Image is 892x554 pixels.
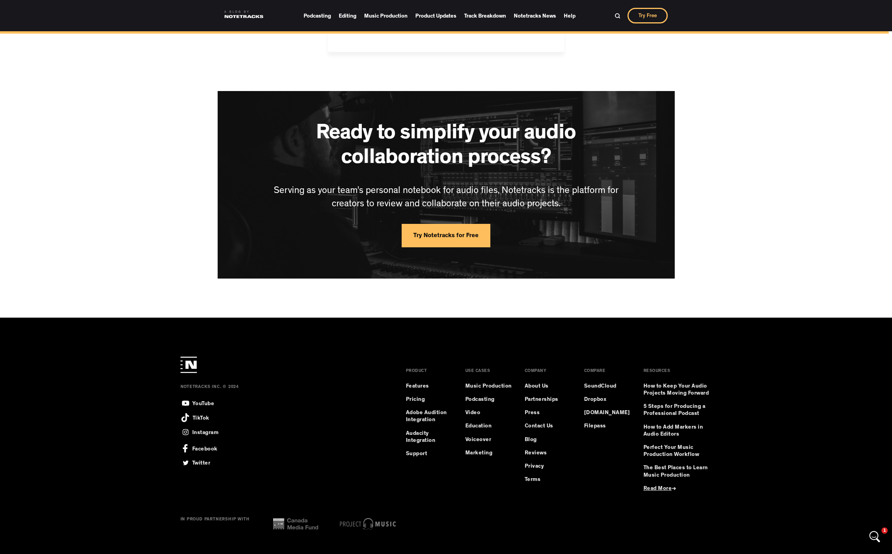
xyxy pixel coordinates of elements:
a: Adobe Audition Integration [406,409,453,424]
a: TikTok [181,413,209,422]
a: YouTube [181,398,215,408]
a: Try Notetracks for Free [402,224,490,247]
a: Notetracks News [514,10,556,21]
a: Privacy [525,463,544,470]
a: Music Production [364,10,408,21]
a: Podcasting [304,10,331,21]
div: YouTube [192,399,215,407]
iframe: Intercom live chat [865,527,884,546]
a: Twitter [181,457,211,468]
a: Marketing [465,450,493,457]
a: Audacity Integration [406,430,453,444]
a: Filepass [584,423,606,430]
a: The Best Places to Learn Music Production [644,465,712,479]
div: Twitter [192,458,211,467]
a: Product Updates [415,10,456,21]
div: COMPARE [584,369,606,383]
a: Podcasting [465,396,495,403]
p: Serving as your team’s personal notebook for audio files, Notetracks is the platform for creators... [257,185,636,211]
a: Read More→ [644,485,676,492]
div: PRODUCT [406,369,427,383]
a: Editing [339,10,356,21]
a: Reviews [525,450,547,457]
a: Press [525,409,540,416]
a: Music Production [465,383,512,390]
span: 1 [881,527,888,534]
a: Track Breakdown [464,10,506,21]
div: Instagram [192,427,219,436]
a: Partnerships [525,396,558,403]
div: IN PROUD PARTNERSHIP WITH [181,517,250,531]
a: Terms [525,476,541,483]
a: Features [406,383,429,390]
span: Read More [644,486,672,491]
a: Video [465,409,481,416]
a: About Us [525,383,549,390]
a: Perfect Your Music Production Workflow [644,444,712,458]
a: How to Add Markers in Audio Editors [644,424,712,438]
div: TikTok [193,413,209,422]
a: Support [406,450,427,457]
div: COMPANY [525,369,547,383]
a: Pricing [406,396,425,403]
a: Dropbox [584,396,607,403]
a: 5 Steps for Producing a Professional Podcast [644,403,712,417]
img: Search Bar [615,13,620,19]
div: Ready to simplify your audio collaboration process? [257,122,636,171]
a: Blog [525,436,537,443]
a: How to Keep Your Audio Projects Moving Forward [644,383,712,397]
div: USE CASES [465,369,490,383]
a: Education [465,423,492,430]
div: RESOURCES [644,369,670,383]
a: Instagram [181,427,219,437]
img: cana media fund logo [273,518,318,530]
a: Help [564,10,576,21]
a: SoundCloud [584,383,617,390]
div: NOTETRACKS INC. © 2024 [181,385,373,398]
a: Facebook [181,442,218,453]
img: project music logo [340,518,396,530]
a: [DOMAIN_NAME] [584,409,630,416]
a: Voiceover [465,436,492,443]
a: Contact Us [525,423,553,430]
div: Facebook [192,442,218,453]
a: Try Free [627,8,668,23]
